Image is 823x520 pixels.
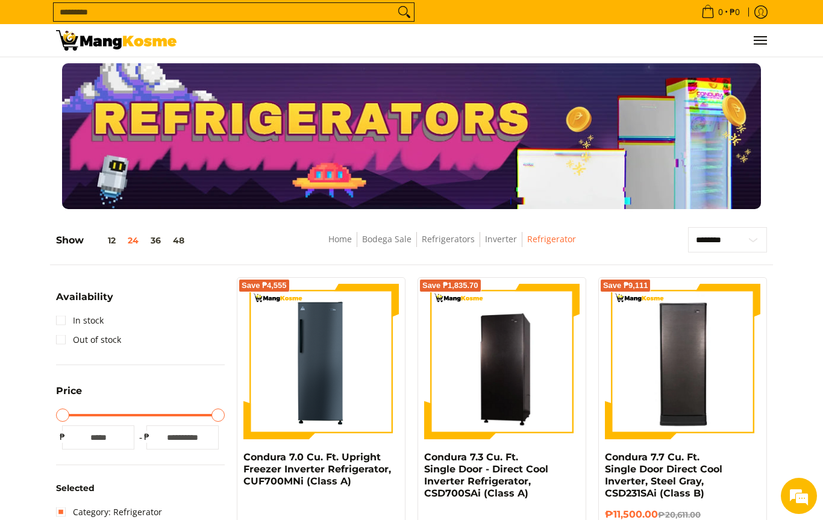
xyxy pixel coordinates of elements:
[422,233,475,245] a: Refrigerators
[25,152,210,274] span: We are offline. Please leave us a message.
[56,330,121,349] a: Out of stock
[56,483,225,494] h6: Selected
[753,24,767,57] button: Menu
[243,451,391,487] a: Condura 7.0 Cu. Ft. Upright Freezer Inverter Refrigerator, CUF700MNi (Class A)
[189,24,767,57] ul: Customer Navigation
[605,286,760,437] img: Condura 7.7 Cu. Ft. Single Door Direct Cool Inverter, Steel Gray, CSD231SAi (Class B)
[56,386,82,405] summary: Open
[145,236,167,245] button: 36
[716,8,725,16] span: 0
[56,30,177,51] img: Bodega Sale Refrigerator l Mang Kosme: Home Appliances Warehouse Sale
[605,451,722,499] a: Condura 7.7 Cu. Ft. Single Door Direct Cool Inverter, Steel Gray, CSD231SAi (Class B)
[56,292,113,302] span: Availability
[485,233,517,245] a: Inverter
[328,233,352,245] a: Home
[56,311,104,330] a: In stock
[424,451,548,499] a: Condura 7.3 Cu. Ft. Single Door - Direct Cool Inverter Refrigerator, CSD700SAi (Class A)
[395,3,414,21] button: Search
[422,282,478,289] span: Save ₱1,835.70
[362,233,411,245] a: Bodega Sale
[56,234,190,246] h5: Show
[728,8,742,16] span: ₱0
[84,236,122,245] button: 12
[56,292,113,311] summary: Open
[603,282,648,289] span: Save ₱9,111
[56,431,68,443] span: ₱
[122,236,145,245] button: 24
[175,371,219,387] em: Submit
[63,67,202,83] div: Leave a message
[658,510,701,519] del: ₱20,611.00
[140,431,152,443] span: ₱
[424,286,580,437] img: Condura 7.3 Cu. Ft. Single Door - Direct Cool Inverter Refrigerator, CSD700SAi (Class A)
[167,236,190,245] button: 48
[698,5,743,19] span: •
[242,282,287,289] span: Save ₱4,555
[189,24,767,57] nav: Main Menu
[253,232,651,259] nav: Breadcrumbs
[6,329,230,371] textarea: Type your message and click 'Submit'
[243,284,399,439] img: Condura 7.0 Cu. Ft. Upright Freezer Inverter Refrigerator, CUF700MNi (Class A)
[527,232,576,247] span: Refrigerator
[198,6,227,35] div: Minimize live chat window
[56,386,82,396] span: Price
